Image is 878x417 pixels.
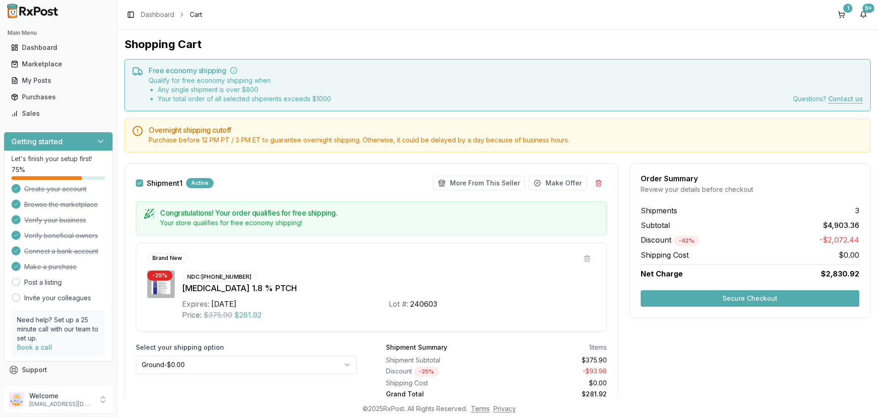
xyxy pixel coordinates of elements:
[7,72,109,89] a: My Posts
[24,216,86,225] span: Verify your business
[386,356,493,365] div: Shipment Subtotal
[674,236,699,246] div: - 42 %
[386,343,447,352] div: Shipment Summary
[11,109,106,118] div: Sales
[24,262,77,271] span: Make a purchase
[11,165,25,174] span: 75 %
[493,405,516,412] a: Privacy
[641,175,859,182] div: Order Summary
[147,179,182,187] span: Shipment 1
[500,356,607,365] div: $375.90
[4,73,113,88] button: My Posts
[234,309,262,320] span: $281.92
[855,205,859,216] span: 3
[186,178,214,188] div: Active
[147,271,175,298] img: ZTlido 1.8 % PTCH
[149,67,863,74] h5: Free economy shipping
[158,85,331,94] li: Any single shipment is over $ 800
[24,200,98,209] span: Browse the marketplace
[500,390,607,399] div: $281.92
[641,185,859,194] div: Review your details before checkout
[4,57,113,71] button: Marketplace
[4,90,113,104] button: Purchases
[821,268,859,279] span: $2,830.92
[823,220,859,231] span: $4,903.36
[834,7,849,22] button: 1
[7,39,109,56] a: Dashboard
[410,298,437,309] div: 240603
[862,4,874,13] div: 9+
[136,343,357,352] label: Select your shipping option
[11,60,106,69] div: Marketplace
[7,29,109,37] h2: Main Menu
[589,343,607,352] div: 1 items
[641,235,699,244] span: Discount
[847,386,869,408] iframe: Intercom live chat
[7,105,109,122] a: Sales
[158,94,331,103] li: Your total order of all selected shipments exceeds $ 1000
[4,106,113,121] button: Sales
[182,272,257,282] div: NDC: [PHONE_NUMBER]
[11,92,106,102] div: Purchases
[24,184,86,194] span: Create your account
[182,282,595,295] div: [MEDICAL_DATA] 1.8 % PTCH
[9,392,24,407] img: User avatar
[7,89,109,105] a: Purchases
[141,10,174,19] a: Dashboard
[11,76,106,85] div: My Posts
[149,76,331,103] div: Qualify for free economy shipping when
[4,4,62,18] img: RxPost Logo
[4,40,113,55] button: Dashboard
[29,401,93,408] p: [EMAIL_ADDRESS][DOMAIN_NAME]
[160,218,599,227] div: Your store qualifies for free economy shipping!
[856,7,871,22] button: 9+
[386,379,493,388] div: Shipping Cost
[24,293,91,303] a: Invite your colleagues
[22,382,53,391] span: Feedback
[24,231,98,240] span: Verify beneficial owners
[141,10,202,19] nav: breadcrumb
[4,378,113,395] button: Feedback
[182,298,209,309] div: Expires:
[529,176,587,190] button: Make Offer
[11,154,105,163] p: Let's finish your setup first!
[24,247,98,256] span: Connect a bank account
[147,271,172,281] div: - 25 %
[500,379,607,388] div: $0.00
[389,298,408,309] div: Lot #:
[500,367,607,377] div: - $93.98
[386,390,493,399] div: Grand Total
[843,4,852,13] div: 1
[819,234,859,246] span: -$2,072.44
[641,220,670,231] span: Subtotal
[29,391,93,401] p: Welcome
[11,136,63,147] h3: Getting started
[4,362,113,378] button: Support
[386,367,493,377] div: Discount
[793,94,863,103] div: Questions?
[124,37,871,52] h1: Shopping Cart
[211,298,236,309] div: [DATE]
[17,315,100,343] p: Need help? Set up a 25 minute call with our team to set up.
[641,269,683,278] span: Net Charge
[182,309,202,320] div: Price:
[190,10,202,19] span: Cart
[147,253,187,263] div: Brand New
[641,205,677,216] span: Shipments
[641,249,689,260] span: Shipping Cost
[203,309,232,320] span: $375.90
[433,176,525,190] button: More From This Seller
[24,278,62,287] a: Post a listing
[839,249,859,260] span: $0.00
[160,209,599,217] h5: Congratulations! Your order qualifies for free shipping.
[641,290,859,307] button: Secure Checkout
[471,405,490,412] a: Terms
[11,43,106,52] div: Dashboard
[149,135,863,145] div: Purchase before 12 PM PT / 3 PM ET to guarantee overnight shipping. Otherwise, it could be delaye...
[7,56,109,72] a: Marketplace
[17,343,52,351] a: Book a call
[414,367,439,377] div: - 25 %
[149,126,863,134] h5: Overnight shipping cutoff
